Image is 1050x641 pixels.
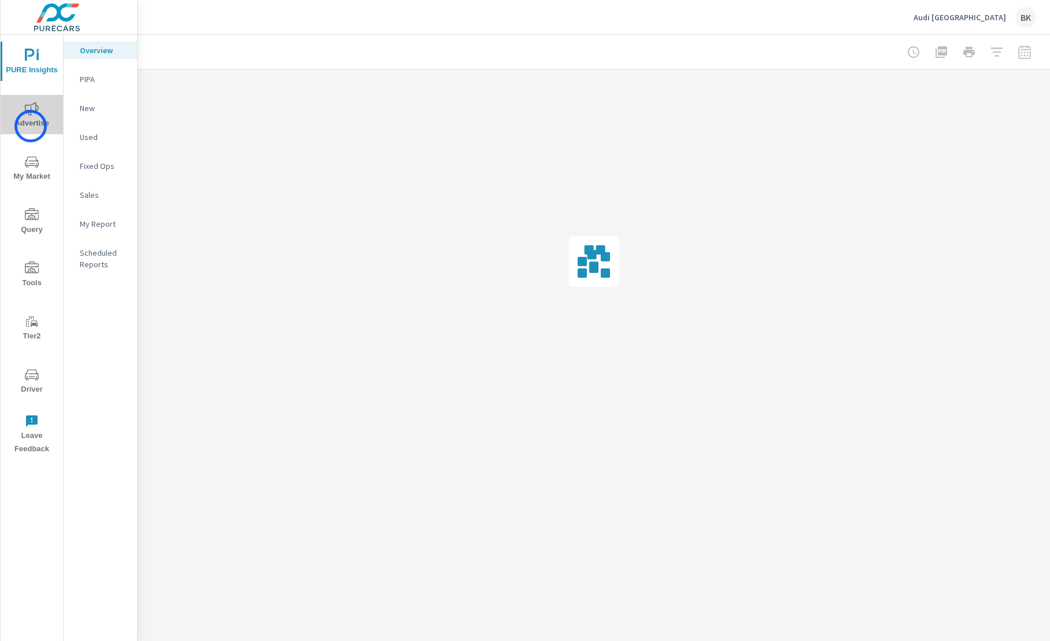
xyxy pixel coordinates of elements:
span: Tools [4,261,60,290]
p: Fixed Ops [80,160,128,172]
div: Scheduled Reports [64,244,137,273]
div: Fixed Ops [64,157,137,175]
div: nav menu [1,35,63,461]
div: BK [1015,7,1036,28]
span: Tier2 [4,315,60,343]
div: Used [64,128,137,146]
span: Advertise [4,102,60,130]
p: New [80,102,128,114]
div: New [64,100,137,117]
p: Audi [GEOGRAPHIC_DATA] [914,12,1006,23]
p: Used [80,131,128,143]
div: My Report [64,215,137,233]
span: Driver [4,368,60,396]
p: Overview [80,45,128,56]
div: PIPA [64,71,137,88]
span: PURE Insights [4,49,60,77]
div: Sales [64,186,137,204]
span: Leave Feedback [4,414,60,456]
p: Sales [80,189,128,201]
span: My Market [4,155,60,183]
span: Query [4,208,60,237]
p: My Report [80,218,128,230]
div: Overview [64,42,137,59]
p: PIPA [80,73,128,85]
p: Scheduled Reports [80,247,128,270]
